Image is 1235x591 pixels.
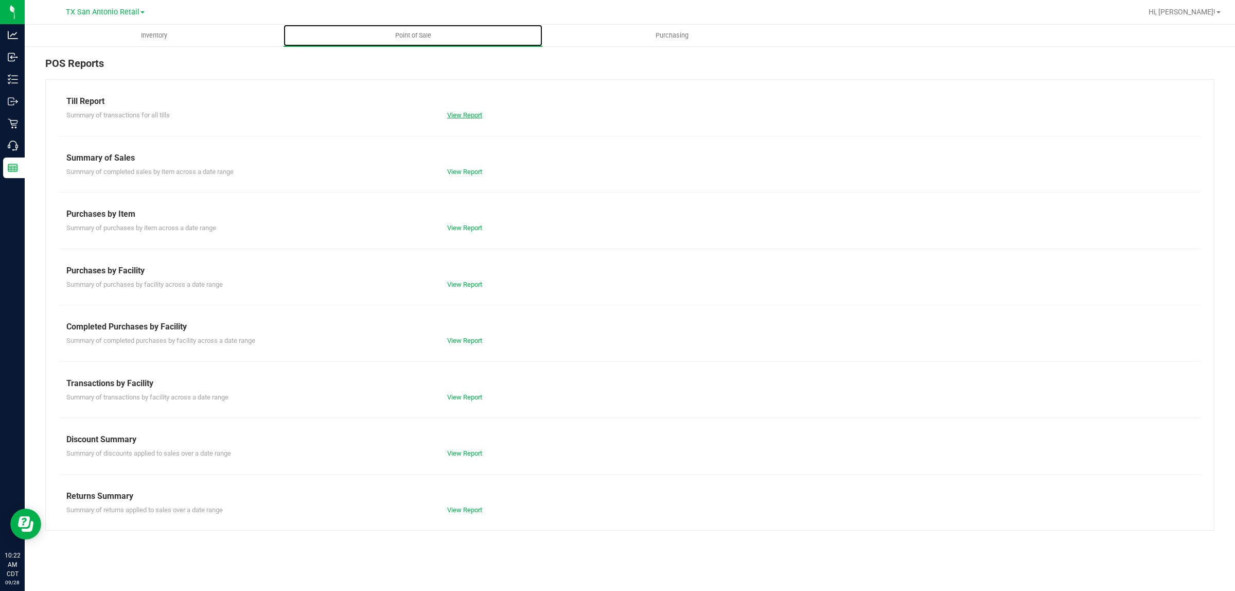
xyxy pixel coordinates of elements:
p: 10:22 AM CDT [5,551,20,579]
inline-svg: Inventory [8,74,18,84]
inline-svg: Inbound [8,52,18,62]
iframe: Resource center [10,509,41,540]
span: Summary of transactions by facility across a date range [66,393,228,401]
a: Point of Sale [284,25,542,46]
a: Inventory [25,25,284,46]
span: Purchasing [642,31,702,40]
span: TX San Antonio Retail [66,8,139,16]
span: Summary of transactions for all tills [66,111,170,119]
span: Inventory [127,31,181,40]
span: Summary of discounts applied to sales over a date range [66,449,231,457]
a: View Report [447,224,482,232]
a: View Report [447,337,482,344]
a: View Report [447,111,482,119]
p: 09/28 [5,579,20,586]
span: Point of Sale [381,31,445,40]
div: Completed Purchases by Facility [66,321,1193,333]
div: Discount Summary [66,433,1193,446]
span: Summary of purchases by facility across a date range [66,281,223,288]
inline-svg: Analytics [8,30,18,40]
span: Hi, [PERSON_NAME]! [1149,8,1215,16]
div: Purchases by Facility [66,265,1193,277]
a: View Report [447,506,482,514]
inline-svg: Reports [8,163,18,173]
a: View Report [447,281,482,288]
div: Till Report [66,95,1193,108]
inline-svg: Retail [8,118,18,129]
a: Purchasing [542,25,801,46]
div: Summary of Sales [66,152,1193,164]
a: View Report [447,168,482,176]
div: Returns Summary [66,490,1193,502]
a: View Report [447,393,482,401]
inline-svg: Outbound [8,96,18,107]
a: View Report [447,449,482,457]
div: Purchases by Item [66,208,1193,220]
inline-svg: Call Center [8,141,18,151]
span: Summary of purchases by item across a date range [66,224,216,232]
span: Summary of completed purchases by facility across a date range [66,337,255,344]
div: Transactions by Facility [66,377,1193,390]
div: POS Reports [45,56,1214,79]
span: Summary of completed sales by item across a date range [66,168,234,176]
span: Summary of returns applied to sales over a date range [66,506,223,514]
